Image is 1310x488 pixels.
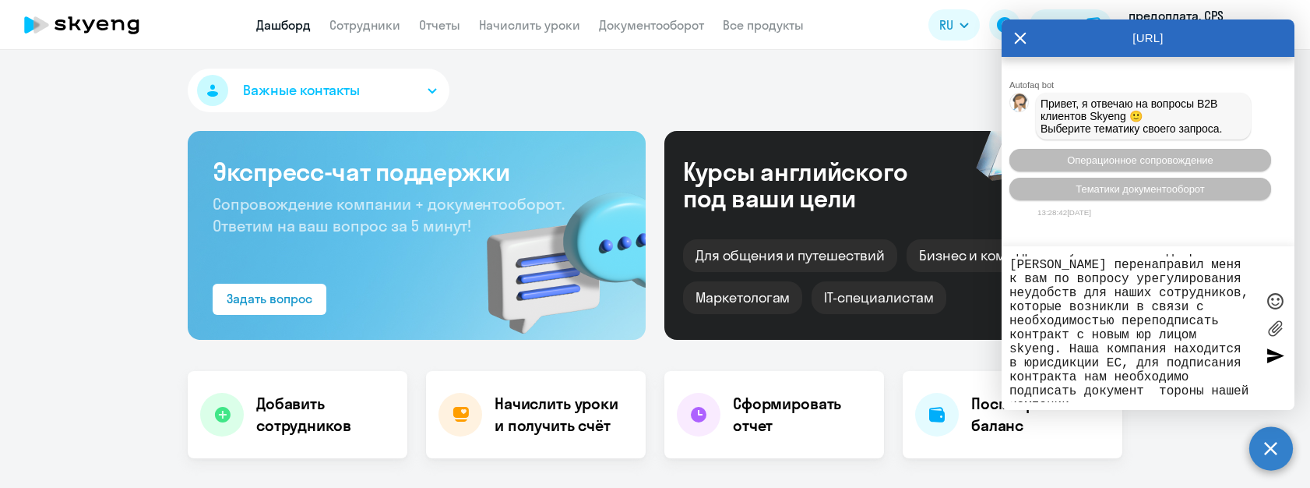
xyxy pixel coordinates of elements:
textarea: Здравствуйте!Мой менеджер [PERSON_NAME] перенаправил меня к вам по вопросу урегулирования неудобс... [1009,254,1255,402]
h4: Добавить сотрудников [256,393,395,437]
button: предоплата, CPS SOLUTIONS OÜ [1121,6,1297,44]
button: Задать вопрос [213,284,326,315]
div: Маркетологам [683,281,802,314]
span: Сопровождение компании + документооборот. Ответим на ваш вопрос за 5 минут! [213,194,565,235]
div: Бизнес и командировки [907,239,1092,272]
a: Отчеты [419,17,460,33]
span: Операционное сопровождение [1067,154,1213,166]
button: RU [928,9,980,41]
a: Все продукты [723,17,804,33]
img: balance [1086,17,1102,33]
span: Важные контакты [243,80,360,101]
button: Балансbalance [1030,9,1111,41]
div: Баланс [1039,16,1080,34]
img: bot avatar [1010,94,1030,116]
h3: Экспресс-чат поддержки [213,156,621,187]
div: Autofaq bot [1009,80,1294,90]
p: предоплата, CPS SOLUTIONS OÜ [1129,6,1273,44]
div: Курсы английского под ваши цели [683,158,949,211]
a: Начислить уроки [479,17,580,33]
h4: Посмотреть баланс [971,393,1110,437]
div: Задать вопрос [227,289,312,308]
a: Дашборд [256,17,311,33]
label: Лимит 10 файлов [1263,316,1287,340]
span: Привет, я отвечаю на вопросы B2B клиентов Skyeng 🙂 Выберите тематику своего запроса. [1041,97,1223,135]
button: Операционное сопровождение [1009,149,1271,172]
a: Сотрудники [329,17,400,33]
time: 13:28:42[DATE] [1037,208,1091,217]
span: Тематики документооборот [1076,183,1205,195]
h4: Сформировать отчет [733,393,872,437]
span: RU [939,16,953,34]
div: IT-специалистам [812,281,946,314]
button: Тематики документооборот [1009,178,1271,200]
button: Важные контакты [188,69,449,112]
div: Для общения и путешествий [683,239,897,272]
a: Документооборот [599,17,704,33]
img: bg-img [464,164,646,340]
h4: Начислить уроки и получить счёт [495,393,630,437]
